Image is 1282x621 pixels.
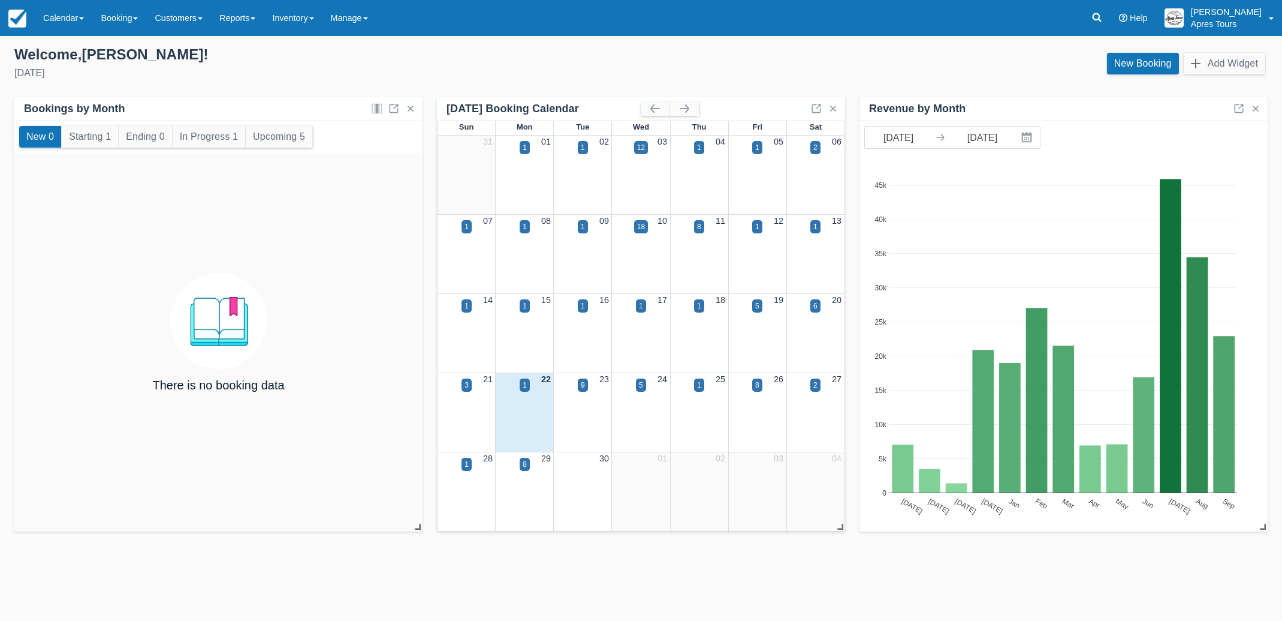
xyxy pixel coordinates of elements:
[599,374,609,384] a: 23
[716,295,725,305] a: 18
[1184,53,1265,74] button: Add Widget
[599,137,609,146] a: 02
[697,301,701,311] div: 1
[637,221,645,232] div: 18
[581,301,585,311] div: 1
[541,374,551,384] a: 22
[62,126,118,148] button: Starting 1
[576,122,589,131] span: Tue
[633,122,649,131] span: Wed
[810,122,822,131] span: Sat
[19,126,61,148] button: New 0
[1191,6,1262,18] p: [PERSON_NAME]
[949,127,1016,148] input: End Date
[119,126,171,148] button: Ending 0
[865,127,932,148] input: Start Date
[599,295,609,305] a: 16
[657,137,667,146] a: 03
[774,295,783,305] a: 19
[483,137,493,146] a: 31
[716,216,725,226] a: 11
[813,380,818,391] div: 2
[657,454,667,463] a: 01
[464,221,469,232] div: 1
[832,216,841,226] a: 13
[774,454,783,463] a: 03
[1107,53,1179,74] a: New Booking
[523,301,527,311] div: 1
[541,216,551,226] a: 08
[599,454,609,463] a: 30
[832,137,841,146] a: 06
[755,221,759,232] div: 1
[581,142,585,153] div: 1
[464,459,469,470] div: 1
[523,221,527,232] div: 1
[541,295,551,305] a: 15
[14,46,632,64] div: Welcome , [PERSON_NAME] !
[523,142,527,153] div: 1
[752,122,762,131] span: Fri
[581,221,585,232] div: 1
[1119,14,1127,22] i: Help
[1016,127,1040,148] button: Interact with the calendar and add the check-in date for your trip.
[774,137,783,146] a: 05
[541,454,551,463] a: 29
[459,122,473,131] span: Sun
[171,273,267,369] img: booking.png
[152,379,284,392] h4: There is no booking data
[1165,8,1184,28] img: A1
[697,380,701,391] div: 1
[774,374,783,384] a: 26
[716,454,725,463] a: 02
[24,102,125,116] div: Bookings by Month
[813,221,818,232] div: 1
[173,126,245,148] button: In Progress 1
[523,380,527,391] div: 1
[483,295,493,305] a: 14
[697,142,701,153] div: 1
[517,122,533,131] span: Mon
[483,454,493,463] a: 28
[716,137,725,146] a: 04
[869,102,966,116] div: Revenue by Month
[14,66,632,80] div: [DATE]
[657,216,667,226] a: 10
[483,374,493,384] a: 21
[637,142,645,153] div: 12
[832,374,841,384] a: 27
[657,374,667,384] a: 24
[716,374,725,384] a: 25
[832,454,841,463] a: 04
[246,126,312,148] button: Upcoming 5
[755,380,759,391] div: 8
[755,142,759,153] div: 1
[1191,18,1262,30] p: Apres Tours
[813,142,818,153] div: 2
[813,301,818,311] div: 6
[1130,13,1148,23] span: Help
[639,380,643,391] div: 5
[464,301,469,311] div: 1
[599,216,609,226] a: 09
[523,459,527,470] div: 8
[447,102,641,116] div: [DATE] Booking Calendar
[581,380,585,391] div: 9
[692,122,707,131] span: Thu
[464,380,469,391] div: 3
[755,301,759,311] div: 5
[657,295,667,305] a: 17
[697,221,701,232] div: 8
[639,301,643,311] div: 1
[8,10,26,28] img: checkfront-main-nav-mini-logo.png
[832,295,841,305] a: 20
[541,137,551,146] a: 01
[483,216,493,226] a: 07
[774,216,783,226] a: 12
